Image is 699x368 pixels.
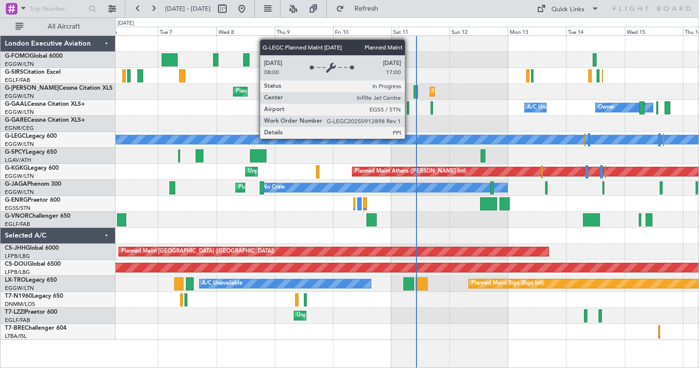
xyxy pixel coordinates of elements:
div: A/C Unavailable [202,276,242,291]
a: EGGW/LTN [5,109,34,116]
a: G-GARECessna Citation XLS+ [5,117,85,123]
div: Planned Maint Riga (Riga Intl) [471,276,544,291]
button: All Aircraft [11,19,105,34]
span: G-ENRG [5,197,28,203]
a: G-SPCYLegacy 650 [5,149,57,155]
div: Planned Maint [GEOGRAPHIC_DATA] ([GEOGRAPHIC_DATA]) [238,180,391,195]
a: EGLF/FAB [5,317,30,324]
div: Planned Maint Athens ([PERSON_NAME] Intl) [355,164,466,179]
span: CS-DOU [5,261,28,267]
a: G-SIRSCitation Excel [5,69,61,75]
a: EGNR/CEG [5,125,34,132]
div: A/C Unavailable [277,68,317,83]
a: G-FOMOGlobal 6000 [5,53,63,59]
a: G-[PERSON_NAME]Cessna Citation XLS [5,85,113,91]
div: Mon 6 [100,27,158,35]
a: LFPB/LBG [5,253,30,260]
a: EGLF/FAB [5,77,30,84]
span: [DATE] - [DATE] [165,4,211,13]
a: EGGW/LTN [5,61,34,68]
span: G-KGKG [5,165,28,171]
div: Unplanned Maint [GEOGRAPHIC_DATA] (Ataturk) [248,164,370,179]
span: G-VNOR [5,213,29,219]
span: Refresh [346,5,387,12]
div: Mon 13 [508,27,566,35]
div: Thu 9 [275,27,333,35]
a: EGSS/STN [5,205,31,212]
div: Sat 11 [391,27,449,35]
div: Quick Links [551,5,584,15]
input: Trip Number [30,1,85,16]
a: EGLF/FAB [5,221,30,228]
a: EGGW/LTN [5,189,34,196]
div: Sun 12 [449,27,508,35]
span: G-SPCY [5,149,26,155]
a: G-GAALCessna Citation XLS+ [5,101,85,107]
span: All Aircraft [25,23,102,30]
span: LX-TRO [5,277,26,283]
div: Unplanned Maint [GEOGRAPHIC_DATA] ([GEOGRAPHIC_DATA]) [433,84,592,99]
a: CS-JHHGlobal 6000 [5,245,59,251]
a: EGGW/LTN [5,285,34,292]
div: A/C Unavailable [527,100,567,115]
span: G-GARE [5,117,27,123]
span: CS-JHH [5,245,26,251]
div: Planned Maint [GEOGRAPHIC_DATA] ([GEOGRAPHIC_DATA]) [236,84,389,99]
div: [DATE] [117,19,134,28]
a: G-KGKGLegacy 600 [5,165,59,171]
span: T7-LZZI [5,309,25,315]
a: G-JAGAPhenom 300 [5,181,61,187]
span: T7-N1960 [5,293,32,299]
a: G-VNORChallenger 650 [5,213,70,219]
div: Tue 7 [158,27,216,35]
a: T7-LZZIPraetor 600 [5,309,57,315]
span: G-FOMO [5,53,30,59]
div: Tue 14 [566,27,624,35]
a: LGAV/ATH [5,157,31,164]
div: Planned Maint [GEOGRAPHIC_DATA] ([GEOGRAPHIC_DATA]) [121,244,274,259]
a: G-LEGCLegacy 600 [5,133,57,139]
div: No Crew [263,180,285,195]
a: CS-DOUGlobal 6500 [5,261,61,267]
div: Wed 8 [216,27,275,35]
button: Refresh [332,1,390,16]
a: EGGW/LTN [5,93,34,100]
span: G-LEGC [5,133,26,139]
a: G-ENRGPraetor 600 [5,197,60,203]
a: T7-N1960Legacy 650 [5,293,63,299]
div: Owner [598,100,615,115]
div: Wed 15 [625,27,683,35]
a: LX-TROLegacy 650 [5,277,57,283]
a: DNMM/LOS [5,301,35,308]
span: G-GAAL [5,101,27,107]
a: LTBA/ISL [5,333,27,340]
span: T7-BRE [5,325,25,331]
a: LFPB/LBG [5,269,30,276]
span: G-[PERSON_NAME] [5,85,59,91]
a: T7-BREChallenger 604 [5,325,67,331]
button: Quick Links [532,1,604,16]
a: EGGW/LTN [5,141,34,148]
span: G-JAGA [5,181,27,187]
a: EGGW/LTN [5,173,34,180]
div: Fri 10 [333,27,391,35]
span: G-SIRS [5,69,23,75]
div: Unplanned Maint [GEOGRAPHIC_DATA] ([GEOGRAPHIC_DATA]) [297,308,456,323]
